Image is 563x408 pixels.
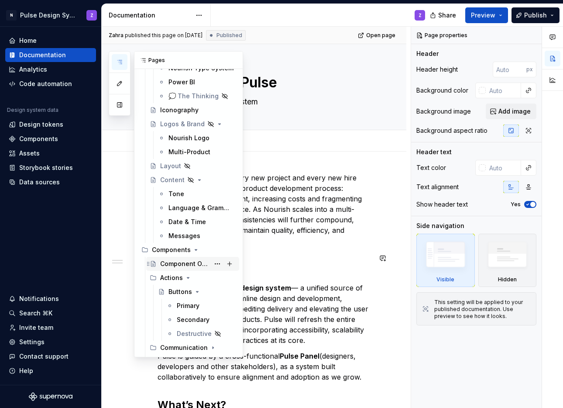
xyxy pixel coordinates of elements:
div: Communication [160,343,208,352]
div: Side navigation [416,221,464,230]
div: Visible [436,276,454,283]
div: Messages [168,232,200,240]
a: Data sources [5,175,96,189]
a: Power BI [154,75,239,89]
div: Header [416,49,439,58]
div: Hidden [478,234,537,287]
div: Contact support [19,352,69,361]
p: As a general pattern, every new project and every new hire introduces friction to the product dev... [158,173,371,246]
div: Search ⌘K [19,309,52,318]
a: Secondary [163,313,239,327]
div: Data sources [19,178,60,187]
a: Settings [5,335,96,349]
div: Date & Time [168,218,206,226]
div: Pages [134,52,243,69]
a: Component Overview [146,257,239,271]
button: Notifications [5,292,96,306]
button: Contact support [5,349,96,363]
a: Content [146,173,239,187]
a: Layout [146,159,239,173]
a: Tone [154,187,239,201]
a: Date & Time [154,215,239,229]
div: Background image [416,107,471,116]
div: Secondary [177,315,209,324]
button: Publish [512,7,560,23]
button: NPulse Design SystemZ [2,6,100,24]
span: Add image [498,107,531,116]
div: Layout [160,162,181,170]
div: Design tokens [19,120,63,129]
div: Tone [168,190,184,198]
div: Power BI [168,78,195,86]
input: Auto [486,160,521,176]
div: Component Overview [160,259,209,268]
div: Primary [177,301,199,310]
a: 💭 The Thinking [154,89,239,103]
div: Actions [146,271,239,285]
p: px [526,66,533,73]
div: Header text [416,148,452,156]
span: Preview [471,11,495,20]
button: Add image [486,104,536,119]
div: Text color [416,163,446,172]
a: Design tokens [5,118,96,131]
div: Communication [146,341,239,355]
strong: Pulse Panel [280,352,319,360]
a: Analytics [5,62,96,76]
span: Publish [524,11,547,20]
a: Buttons [154,285,239,299]
input: Auto [486,83,521,98]
span: Share [438,11,456,20]
div: Background color [416,86,468,95]
div: Components [19,135,58,143]
div: Analytics [19,65,47,74]
button: Search ⌘K [5,306,96,320]
div: Text alignment [416,183,459,191]
div: Assets [19,149,40,158]
div: Multi-Product [168,148,210,156]
a: Documentation [5,48,96,62]
div: Buttons [168,287,192,296]
div: Code automation [19,80,72,88]
div: Home [19,36,37,45]
button: Help [5,364,96,378]
div: Iconography [160,106,199,114]
a: Multi-Product [154,145,239,159]
a: Language & Grammar [154,201,239,215]
a: Logos & Brand [146,117,239,131]
button: Preview [465,7,508,23]
div: Content [160,176,185,184]
div: Storybook stories [19,163,73,172]
a: Primary [163,299,239,313]
a: Code automation [5,77,96,91]
textarea: Welcome to Pulse [156,72,370,93]
div: Z [90,12,93,19]
div: Z [419,12,422,19]
a: Assets [5,146,96,160]
div: Hidden [498,276,517,283]
div: Pulse Design System [20,11,76,20]
div: This setting will be applied to your published documentation. Use preview to see how it looks. [434,299,531,320]
a: Destructive [163,327,239,341]
div: published this page on [DATE] [125,32,203,39]
a: Messages [154,229,239,243]
div: Settings [19,338,45,346]
div: Design system data [7,107,58,114]
a: Invite team [5,321,96,335]
span: Published [216,32,242,39]
a: Nourish Logo [154,131,239,145]
a: Iconography [146,103,239,117]
p: Pulse is guided by a cross-functional (designers, developers and other stakeholders), as a system... [158,351,371,382]
div: 💭 The Thinking [168,92,219,100]
span: Zahra [109,32,124,39]
svg: Supernova Logo [29,392,72,401]
div: N [6,10,17,21]
h2: Why Pulse? [158,262,371,276]
label: Yes [511,201,521,208]
button: Share [426,7,462,23]
p: Enter — a unified source of truth which aims to streamline design and development, ensuring consi... [158,283,371,346]
div: Components [138,243,239,257]
textarea: The Nourish Design System [156,95,370,109]
a: Home [5,34,96,48]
